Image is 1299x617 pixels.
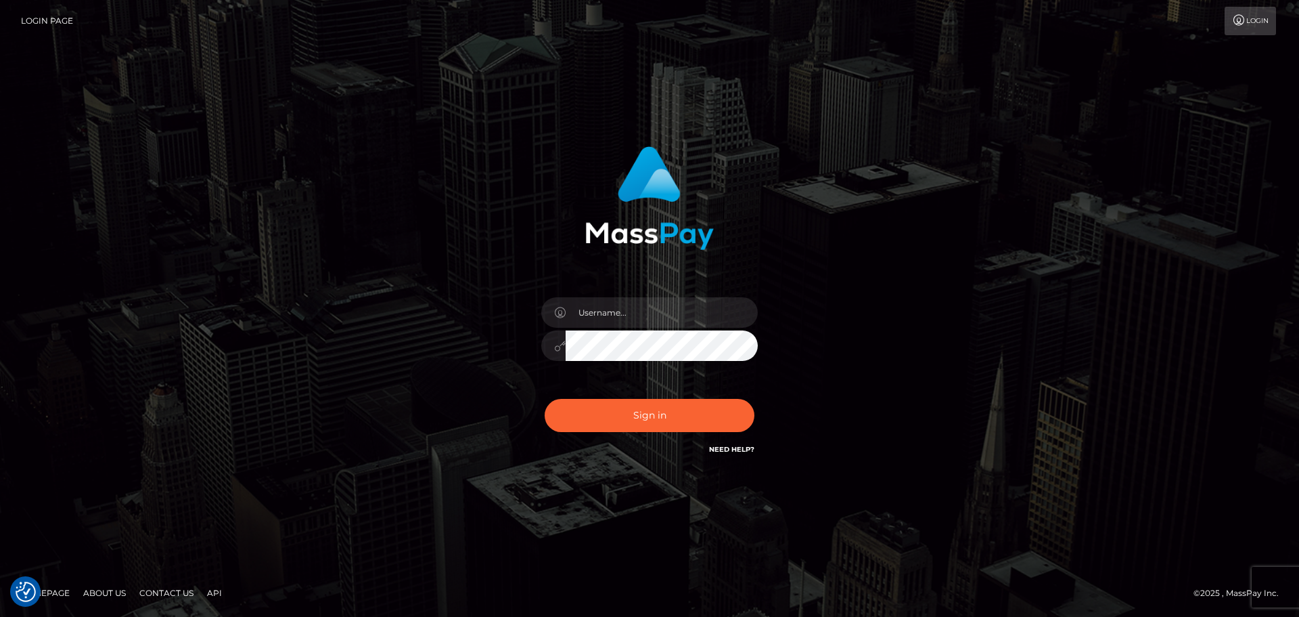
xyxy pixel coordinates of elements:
[78,582,131,603] a: About Us
[15,582,75,603] a: Homepage
[16,582,36,602] button: Consent Preferences
[585,146,714,250] img: MassPay Login
[21,7,73,35] a: Login Page
[566,297,758,328] input: Username...
[545,399,754,432] button: Sign in
[16,582,36,602] img: Revisit consent button
[202,582,227,603] a: API
[1193,586,1289,601] div: © 2025 , MassPay Inc.
[1225,7,1276,35] a: Login
[134,582,199,603] a: Contact Us
[709,445,754,454] a: Need Help?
